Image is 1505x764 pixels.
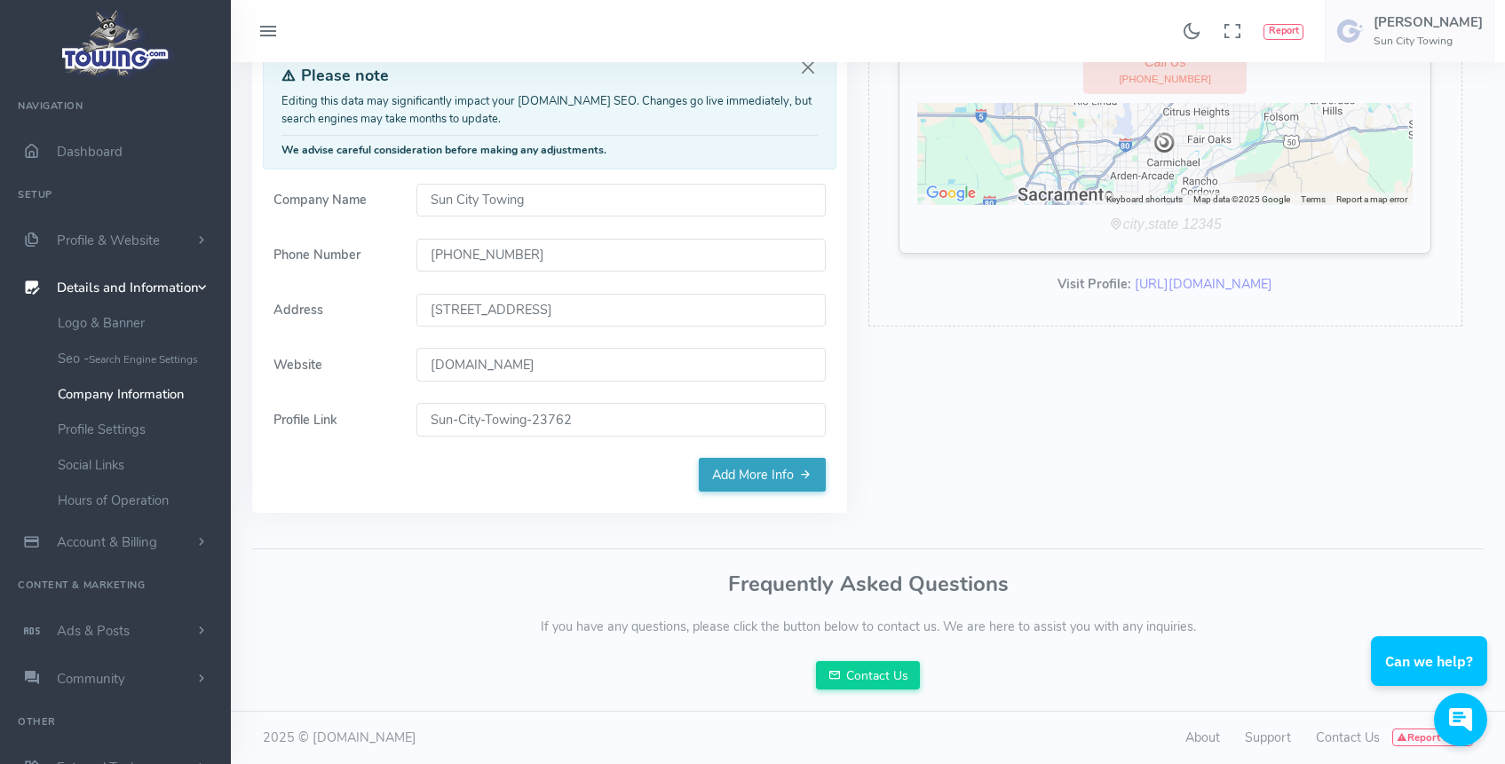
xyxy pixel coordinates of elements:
a: Profile Settings [44,412,231,447]
button: Close [798,59,818,78]
a: Report a map error [1336,194,1407,204]
h4: Please note [281,67,818,85]
span: [PHONE_NUMBER] [1119,72,1211,87]
a: [URL][DOMAIN_NAME] [1135,275,1272,293]
a: Company Information [44,376,231,412]
img: logo [56,5,176,81]
img: Google [922,182,980,205]
label: Website [263,348,406,382]
input: Enter a location [416,294,825,327]
a: Contact Us [1316,729,1380,746]
span: Account & Billing [57,533,157,551]
p: If you have any questions, please click the button below to contact us. We are here to assist you... [252,618,1484,637]
a: About [1185,729,1220,746]
a: Hours of Operation [44,483,231,518]
label: Phone Number [263,239,406,272]
a: Seo -Search Engine Settings [44,341,231,376]
a: Open this area in Google Maps (opens a new window) [922,182,980,205]
button: Report [1263,24,1303,40]
a: Call Us[PHONE_NUMBER] [1083,46,1247,95]
label: Address [263,294,406,327]
b: Visit Profile: [1057,275,1131,293]
span: Dashboard [57,143,123,161]
h6: Sun City Towing [1374,35,1483,47]
i: state [1148,217,1178,232]
a: Support [1245,729,1291,746]
button: Keyboard shortcuts [1106,193,1183,206]
a: Terms (opens in new tab) [1301,194,1326,204]
label: Company Name [263,184,406,217]
span: Details and Information [57,280,199,297]
iframe: Conversations [1350,587,1505,764]
small: Search Engine Settings [89,352,198,366]
i: 12345 [1183,217,1222,232]
div: , [917,214,1413,235]
a: Social Links [44,447,231,483]
span: Profile & Website [57,232,160,249]
h5: [PERSON_NAME] [1374,15,1483,29]
label: Profile Link [263,403,406,437]
h3: Frequently Asked Questions [252,572,1484,595]
h6: We advise careful consideration before making any adjustments. [281,145,818,156]
a: Add More Info [699,458,826,492]
span: Community [57,670,125,688]
i: city [1123,217,1145,232]
p: Editing this data may significantly impact your [DOMAIN_NAME] SEO. Changes go live immediately, b... [281,93,818,128]
span: Map data ©2025 Google [1193,194,1290,204]
img: user-image [1336,17,1365,45]
a: Contact Us [816,661,921,689]
span: Ads & Posts [57,622,130,640]
div: 2025 © [DOMAIN_NAME] [252,729,868,748]
a: Logo & Banner [44,305,231,341]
